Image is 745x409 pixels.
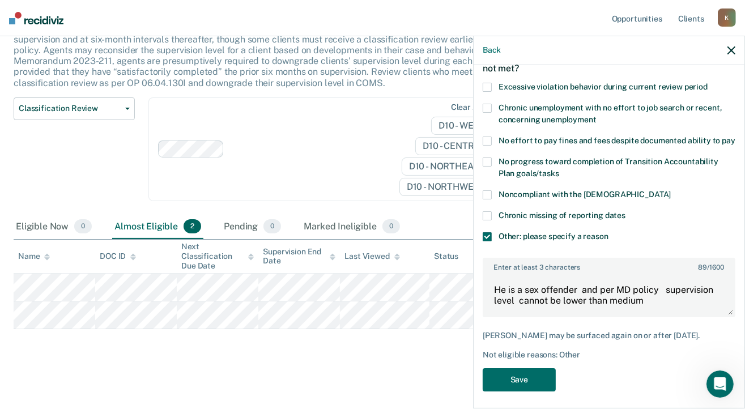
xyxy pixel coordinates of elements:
[499,211,625,220] span: Chronic missing of reporting dates
[14,215,94,240] div: Eligible Now
[415,137,501,155] span: D10 - CENTRAL
[706,370,734,398] iframe: Intercom live chat
[301,215,402,240] div: Marked Ineligible
[698,263,724,271] span: / 1600
[499,232,608,241] span: Other: please specify a reason
[18,252,50,261] div: Name
[263,247,335,266] div: Supervision End Date
[499,136,735,145] span: No effort to pay fines and fees despite documented ability to pay
[112,215,203,240] div: Almost Eligible
[434,252,458,261] div: Status
[19,104,121,113] span: Classification Review
[499,82,708,91] span: Excessive violation behavior during current review period
[184,219,201,234] span: 2
[483,45,501,55] button: Back
[499,103,722,124] span: Chronic unemployment with no effort to job search or recent, concerning unemployment
[499,190,671,199] span: Noncompliant with the [DEMOGRAPHIC_DATA]
[399,178,501,196] span: D10 - NORTHWEST
[74,219,92,234] span: 0
[483,350,735,360] div: Not eligible reasons: Other
[483,331,735,340] div: [PERSON_NAME] may be surfaced again on or after [DATE].
[484,274,734,316] textarea: He is a sex offender and per MD policy supervision level cannot be lower than medium
[100,252,136,261] div: DOC ID
[382,219,400,234] span: 0
[263,219,281,234] span: 0
[9,12,63,24] img: Recidiviz
[483,368,556,391] button: Save
[181,242,254,270] div: Next Classification Due Date
[718,8,736,27] div: K
[344,252,399,261] div: Last Viewed
[14,23,564,88] p: This alert helps staff identify clients due or overdue for a classification review, which are gen...
[698,263,707,271] span: 89
[222,215,283,240] div: Pending
[431,117,501,135] span: D10 - WEST
[484,259,734,271] label: Enter at least 3 characters
[451,103,499,112] div: Clear agents
[402,157,501,176] span: D10 - NORTHEAST
[499,157,718,178] span: No progress toward completion of Transition Accountability Plan goals/tasks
